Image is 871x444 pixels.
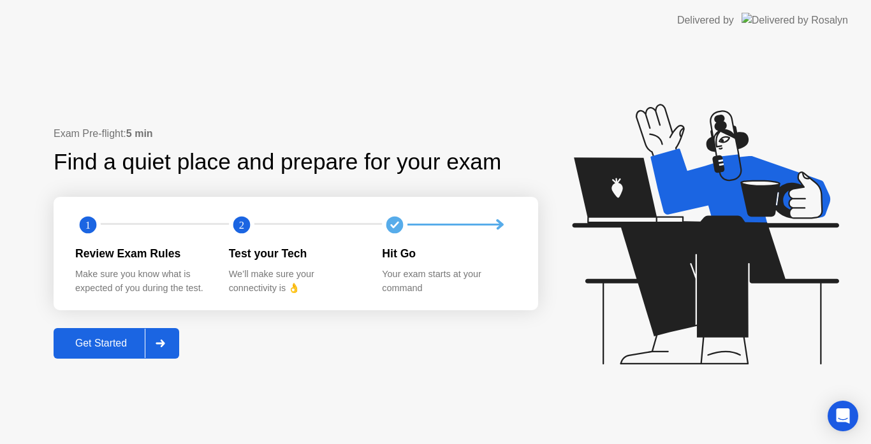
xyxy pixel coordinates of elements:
[54,145,503,179] div: Find a quiet place and prepare for your exam
[54,328,179,359] button: Get Started
[54,126,538,141] div: Exam Pre-flight:
[57,338,145,349] div: Get Started
[229,245,362,262] div: Test your Tech
[75,245,209,262] div: Review Exam Rules
[742,13,848,27] img: Delivered by Rosalyn
[239,218,244,231] text: 2
[229,268,362,295] div: We’ll make sure your connectivity is 👌
[382,268,515,295] div: Your exam starts at your command
[677,13,734,28] div: Delivered by
[382,245,515,262] div: Hit Go
[85,218,91,231] text: 1
[828,401,858,431] div: Open Intercom Messenger
[126,128,153,139] b: 5 min
[75,268,209,295] div: Make sure you know what is expected of you during the test.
